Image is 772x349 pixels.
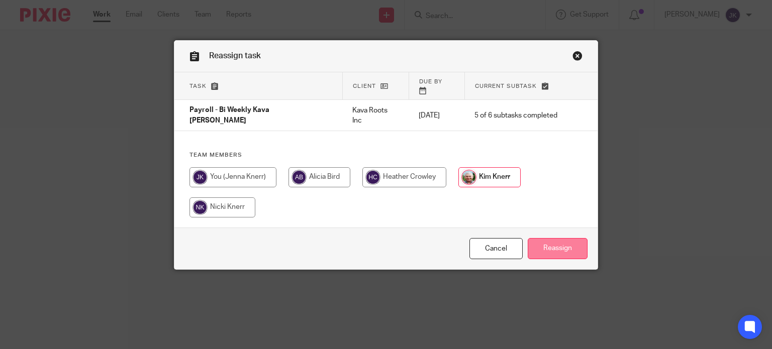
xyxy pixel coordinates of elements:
[419,110,454,121] p: [DATE]
[353,83,376,89] span: Client
[469,238,523,260] a: Close this dialog window
[189,107,269,125] span: Payroll - Bi Weekly Kava [PERSON_NAME]
[572,51,583,64] a: Close this dialog window
[528,238,588,260] input: Reassign
[189,83,207,89] span: Task
[352,105,399,126] p: Kava Roots Inc
[419,79,442,84] span: Due by
[464,100,567,131] td: 5 of 6 subtasks completed
[209,52,261,60] span: Reassign task
[189,151,583,159] h4: Team members
[475,83,537,89] span: Current subtask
